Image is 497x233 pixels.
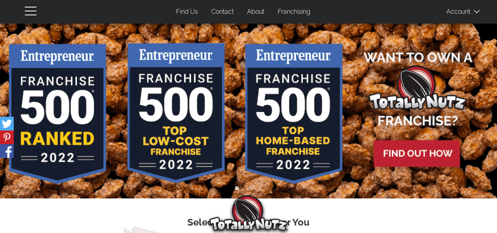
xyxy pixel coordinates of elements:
[205,4,240,20] a: Contact
[209,195,288,231] img: Totally Nutz Logo
[245,185,253,193] button: 2 of 3
[31,217,467,227] h3: Select a Location Near You
[241,4,270,20] a: About
[272,4,316,20] a: Franchising
[170,4,204,20] a: Find Us
[233,185,241,193] button: 1 of 3
[257,185,264,193] button: 3 of 3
